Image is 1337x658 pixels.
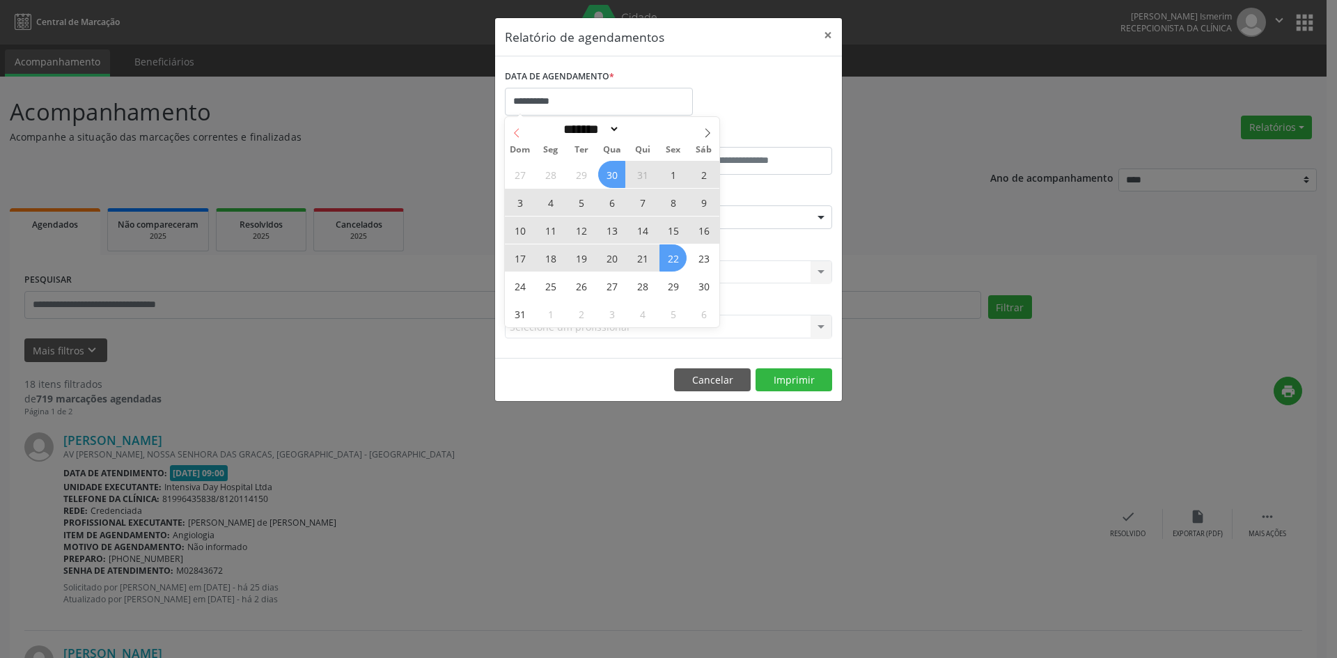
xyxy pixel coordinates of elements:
label: DATA DE AGENDAMENTO [505,66,614,88]
span: Agosto 21, 2025 [629,244,656,272]
span: Agosto 4, 2025 [537,189,564,216]
span: Julho 27, 2025 [506,161,533,188]
span: Agosto 12, 2025 [568,217,595,244]
span: Agosto 16, 2025 [690,217,717,244]
span: Agosto 3, 2025 [506,189,533,216]
span: Agosto 13, 2025 [598,217,625,244]
span: Agosto 15, 2025 [659,217,687,244]
span: Setembro 5, 2025 [659,300,687,327]
span: Agosto 19, 2025 [568,244,595,272]
button: Cancelar [674,368,751,392]
span: Agosto 10, 2025 [506,217,533,244]
h5: Relatório de agendamentos [505,28,664,46]
span: Agosto 31, 2025 [506,300,533,327]
span: Agosto 22, 2025 [659,244,687,272]
span: Agosto 25, 2025 [537,272,564,299]
span: Julho 28, 2025 [537,161,564,188]
span: Agosto 6, 2025 [598,189,625,216]
span: Julho 30, 2025 [598,161,625,188]
span: Setembro 6, 2025 [690,300,717,327]
span: Sáb [689,146,719,155]
span: Seg [535,146,566,155]
span: Agosto 20, 2025 [598,244,625,272]
span: Setembro 4, 2025 [629,300,656,327]
span: Agosto 24, 2025 [506,272,533,299]
span: Agosto 26, 2025 [568,272,595,299]
button: Imprimir [756,368,832,392]
span: Agosto 17, 2025 [506,244,533,272]
span: Agosto 29, 2025 [659,272,687,299]
span: Dom [505,146,535,155]
span: Agosto 14, 2025 [629,217,656,244]
span: Agosto 30, 2025 [690,272,717,299]
span: Agosto 2, 2025 [690,161,717,188]
span: Qua [597,146,627,155]
input: Year [620,122,666,136]
span: Sex [658,146,689,155]
button: Close [814,18,842,52]
label: ATÉ [672,125,832,147]
span: Qui [627,146,658,155]
span: Setembro 1, 2025 [537,300,564,327]
span: Agosto 5, 2025 [568,189,595,216]
span: Setembro 2, 2025 [568,300,595,327]
span: Agosto 23, 2025 [690,244,717,272]
span: Agosto 9, 2025 [690,189,717,216]
span: Setembro 3, 2025 [598,300,625,327]
span: Agosto 1, 2025 [659,161,687,188]
span: Agosto 11, 2025 [537,217,564,244]
select: Month [558,122,620,136]
span: Julho 31, 2025 [629,161,656,188]
span: Julho 29, 2025 [568,161,595,188]
span: Agosto 8, 2025 [659,189,687,216]
span: Agosto 28, 2025 [629,272,656,299]
span: Ter [566,146,597,155]
span: Agosto 27, 2025 [598,272,625,299]
span: Agosto 7, 2025 [629,189,656,216]
span: Agosto 18, 2025 [537,244,564,272]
